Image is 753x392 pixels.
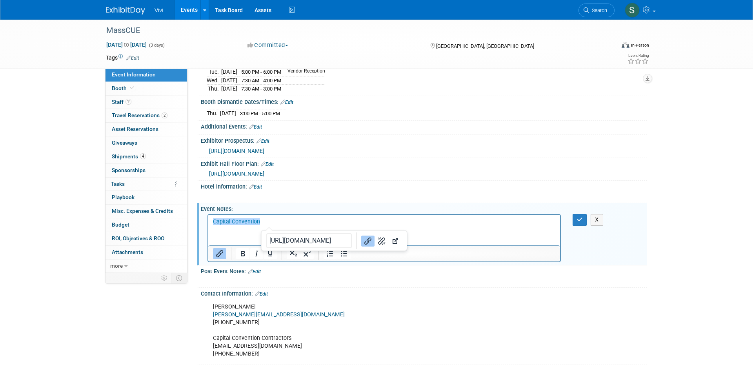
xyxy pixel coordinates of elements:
[105,246,187,259] a: Attachments
[287,248,300,259] button: Subscript
[112,153,146,160] span: Shipments
[155,7,163,13] span: Vivi
[568,41,649,53] div: Event Format
[105,136,187,150] a: Giveaways
[111,181,125,187] span: Tasks
[250,248,263,259] button: Italic
[221,68,237,76] td: [DATE]
[105,68,187,82] a: Event Information
[106,41,147,48] span: [DATE] [DATE]
[105,82,187,95] a: Booth
[112,208,173,214] span: Misc. Expenses & Credits
[201,96,647,106] div: Booth Dismantle Dates/Times:
[105,260,187,273] a: more
[300,248,314,259] button: Superscript
[436,43,534,49] span: [GEOGRAPHIC_DATA], [GEOGRAPHIC_DATA]
[221,85,237,93] td: [DATE]
[236,248,249,259] button: Bold
[241,69,281,75] span: 5:00 PM - 6:00 PM
[105,218,187,232] a: Budget
[245,41,291,49] button: Committed
[201,181,647,191] div: Hotel information:
[627,54,649,58] div: Event Rating
[207,85,221,93] td: Thu.
[240,111,280,116] span: 3:00 PM - 5:00 PM
[241,86,281,92] span: 7:30 AM - 3:00 PM
[201,203,647,213] div: Event Notes:
[625,3,640,18] img: Sara Membreno
[201,121,647,131] div: Additional Events:
[213,311,345,318] a: [PERSON_NAME][EMAIL_ADDRESS][DOMAIN_NAME]
[578,4,615,17] a: Search
[631,42,649,48] div: In-Person
[255,291,268,297] a: Edit
[105,123,187,136] a: Asset Reservations
[106,54,139,62] td: Tags
[130,86,134,90] i: Booth reservation complete
[123,42,130,48] span: to
[207,68,221,76] td: Tue.
[249,124,262,130] a: Edit
[112,167,146,173] span: Sponsorships
[241,78,281,83] span: 7:30 AM - 4:00 PM
[105,164,187,177] a: Sponsorships
[112,126,158,132] span: Asset Reservations
[201,265,647,276] div: Post Event Notes:
[140,153,146,159] span: 4
[622,42,629,48] img: Format-Inperson.png
[207,299,561,362] div: [PERSON_NAME] [PHONE_NUMBER] Capital Convention Contractors [EMAIL_ADDRESS][DOMAIN_NAME] [PHONE_N...
[112,235,164,241] span: ROI, Objectives & ROO
[221,76,237,85] td: [DATE]
[105,109,187,122] a: Travel Reservations2
[105,150,187,163] a: Shipments4
[105,191,187,204] a: Playbook
[208,215,560,245] iframe: Rich Text Area
[589,7,607,13] span: Search
[112,85,136,91] span: Booth
[110,263,123,269] span: more
[324,248,337,259] button: Numbered list
[337,248,351,259] button: Bullet list
[112,194,135,200] span: Playbook
[112,99,131,105] span: Staff
[126,55,139,61] a: Edit
[213,248,226,259] button: Insert/edit link
[112,140,137,146] span: Giveaways
[105,205,187,218] a: Misc. Expenses & Credits
[112,112,167,118] span: Travel Reservations
[112,221,129,228] span: Budget
[280,100,293,105] a: Edit
[201,158,647,168] div: Exhibit Hall Floor Plan:
[375,236,388,247] button: Remove link
[207,76,221,85] td: Wed.
[201,288,647,298] div: Contact Information:
[261,162,274,167] a: Edit
[209,171,264,177] a: [URL][DOMAIN_NAME]
[148,43,165,48] span: (3 days)
[105,96,187,109] a: Staff2
[389,236,402,247] button: Open link
[591,214,603,225] button: X
[207,109,220,118] td: Thu.
[105,178,187,191] a: Tasks
[171,273,187,283] td: Toggle Event Tabs
[105,232,187,245] a: ROI, Objectives & ROO
[125,99,131,105] span: 2
[264,248,277,259] button: Underline
[112,249,143,255] span: Attachments
[248,269,261,274] a: Edit
[283,68,325,76] td: Vendor Reception
[361,236,375,247] button: Link
[104,24,603,38] div: MassCUE
[249,184,262,190] a: Edit
[112,71,156,78] span: Event Information
[201,135,647,145] div: Exhibitor Prospectus:
[220,109,236,118] td: [DATE]
[162,113,167,118] span: 2
[209,148,264,154] a: [URL][DOMAIN_NAME]
[158,273,171,283] td: Personalize Event Tab Strip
